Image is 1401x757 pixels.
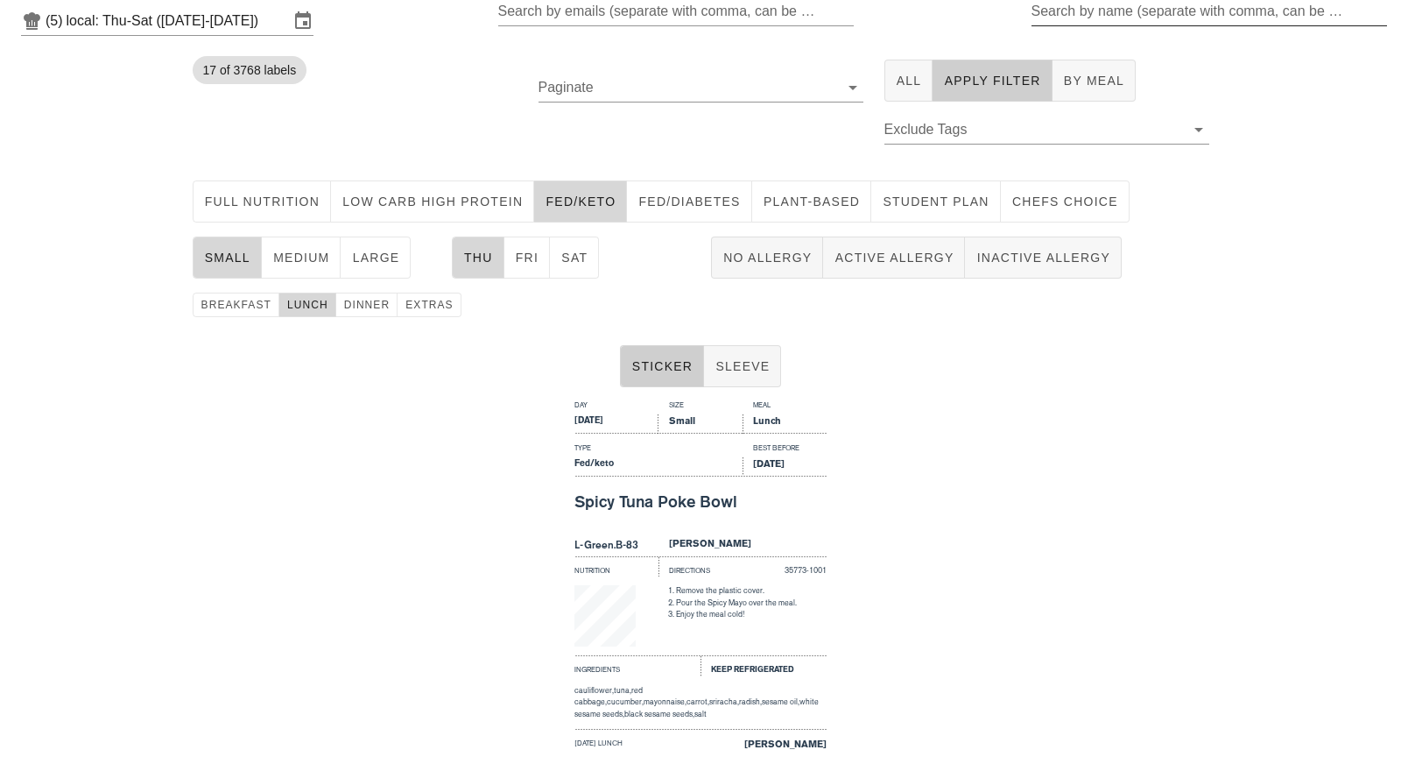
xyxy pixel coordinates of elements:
span: Apply Filter [943,74,1040,88]
span: 35773-1001 [785,566,827,575]
span: small [204,251,250,265]
button: dinner [336,293,398,317]
div: Paginate [539,74,863,102]
span: chefs choice [1011,195,1118,209]
button: medium [262,237,341,279]
button: By Meal [1053,60,1136,102]
span: Sat [560,251,588,265]
span: mayonnaise, [644,697,686,706]
button: lunch [279,293,336,317]
span: Low Carb High Protein [341,195,523,209]
button: Thu [452,237,504,279]
span: Thu [463,251,493,265]
div: Keep Refrigerated [700,655,827,676]
button: Low Carb High Protein [331,180,534,223]
span: extras [405,299,454,311]
button: Sat [550,237,599,279]
div: [DATE] lunch [574,738,700,757]
button: Fed/keto [534,180,627,223]
span: carrot, [686,697,709,706]
button: small [193,237,262,279]
button: Student Plan [871,180,1001,223]
div: Best Before [743,442,827,457]
div: (5) [46,12,67,30]
span: No Allergy [722,251,812,265]
button: Apply Filter [933,60,1052,102]
button: Plant-Based [752,180,871,223]
div: L-Green.B-83 [574,537,658,556]
span: salt [694,710,707,718]
span: lunch [286,299,328,311]
div: Spicy Tuna Poke Bowl [574,485,827,520]
button: extras [398,293,461,317]
button: Sticker [620,345,705,387]
div: Small [658,414,743,434]
div: Meal [743,400,827,414]
span: Sticker [631,359,693,373]
span: Fed/keto [545,195,616,209]
span: medium [272,251,330,265]
span: Student Plan [882,195,989,209]
div: Nutrition [574,556,658,577]
div: Day [574,400,658,414]
button: Fed/diabetes [627,180,751,223]
button: Sleeve [704,345,781,387]
span: breakfast [201,299,271,311]
button: breakfast [193,293,279,317]
span: cucumber, [607,697,644,706]
span: large [351,251,399,265]
span: By Meal [1063,74,1124,88]
div: [PERSON_NAME] [658,537,827,556]
span: tuna, [614,686,631,695]
div: Type [574,442,743,457]
span: Sleeve [715,359,770,373]
div: [DATE] [743,457,827,477]
div: Size [658,400,743,414]
span: Fri [515,251,539,265]
span: radish, [739,697,762,706]
div: Exclude Tags [884,116,1209,144]
div: Lunch [743,414,827,434]
span: 17 of 3768 labels [203,56,297,84]
span: Fed/diabetes [637,195,740,209]
div: Ingredients [574,655,700,676]
span: cauliflower, [574,686,614,695]
div: [PERSON_NAME] [700,738,827,757]
li: Pour the Spicy Mayo over the meal. [676,598,827,610]
li: Enjoy the meal cold! [676,609,827,621]
div: Fed/keto [574,457,743,477]
button: Inactive Allergy [965,237,1122,279]
span: Inactive Allergy [975,251,1110,265]
button: large [341,237,411,279]
button: Active Allergy [823,237,965,279]
span: sriracha, [709,697,739,706]
button: All [884,60,933,102]
span: white sesame seeds, [574,697,819,718]
button: Full Nutrition [193,180,332,223]
li: Remove the plastic cover. [676,585,827,598]
span: All [896,74,922,88]
span: Full Nutrition [204,195,320,209]
button: chefs choice [1001,180,1130,223]
div: Directions [658,556,743,577]
div: [DATE] [574,414,658,434]
span: dinner [343,299,391,311]
button: No Allergy [711,237,823,279]
span: sesame oil, [762,697,799,706]
span: Plant-Based [763,195,860,209]
span: Active Allergy [834,251,954,265]
span: black sesame seeds, [624,710,694,718]
button: Fri [504,237,551,279]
